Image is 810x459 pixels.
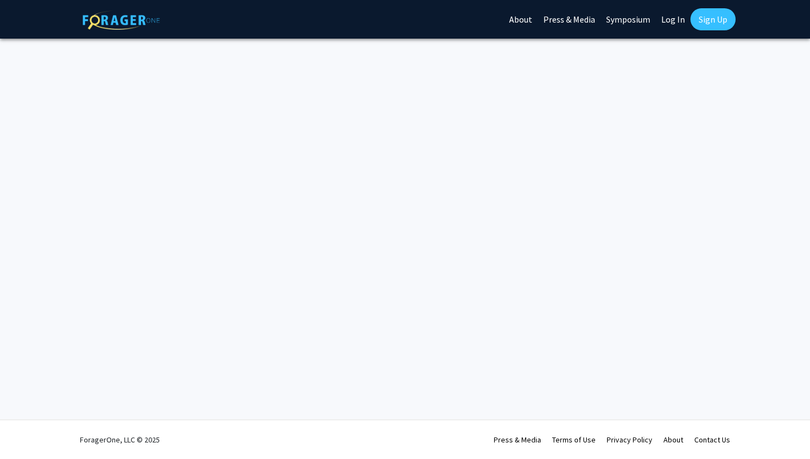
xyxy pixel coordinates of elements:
a: Contact Us [694,435,730,445]
a: Terms of Use [552,435,596,445]
a: About [663,435,683,445]
img: ForagerOne Logo [83,10,160,30]
a: Privacy Policy [607,435,652,445]
div: ForagerOne, LLC © 2025 [80,420,160,459]
a: Press & Media [494,435,541,445]
a: Sign Up [690,8,736,30]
